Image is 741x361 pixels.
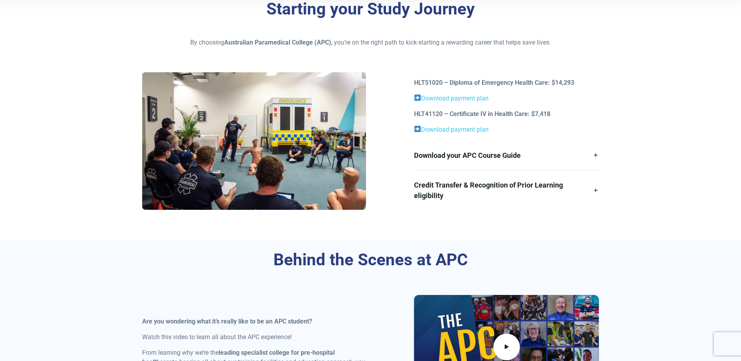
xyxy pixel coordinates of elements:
[414,95,421,101] img: ➡️
[142,318,312,325] strong: Are you wondering what it’s really like to be an APC student?
[414,170,599,210] a: Credit Transfer & Recognition of Prior Learning eligibility
[414,126,421,132] img: ➡️
[421,126,489,133] a: Download payment plan
[142,250,599,270] h3: Behind the Scenes at APC
[414,141,599,170] a: Download your APC Course Guide
[421,95,489,102] a: Download payment plan
[414,110,550,118] strong: HLT41120 – Certificate IV in Health Care: $7,418
[142,38,599,47] p: By choosing , you’re on the right path to kick-starting a rewarding career that helps save lives.
[224,39,331,46] strong: Australian Paramedical College (APC)
[142,332,366,342] p: Watch this video to learn all about the APC experience!
[414,79,574,86] strong: HLT51020 – Diploma of Emergency Health Care: $14,293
